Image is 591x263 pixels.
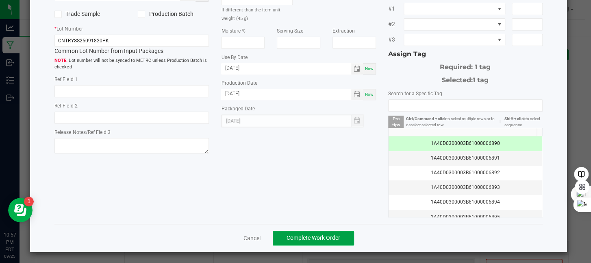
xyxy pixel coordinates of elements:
[388,72,543,85] div: Selected:
[56,25,83,33] label: Lot Number
[393,140,537,147] div: 1A40D0300003B61000006890
[365,92,374,96] span: Now
[393,213,537,221] div: 1A40D0300003B61000006895
[404,34,505,46] span: NO DATA FOUND
[221,79,257,87] label: Production Date
[404,3,505,15] span: NO DATA FOUND
[221,7,280,21] small: If different than the item unit weight (45 g)
[365,66,374,71] span: Now
[389,100,542,111] input: NO DATA FOUND
[287,235,340,241] span: Complete Work Order
[504,116,540,127] span: to select sequence
[406,116,446,121] strong: Ctrl/Command + click
[221,105,254,112] label: Packaged Date
[495,118,504,125] span: |
[393,169,537,177] div: 1A40D0300003B61000006892
[221,27,245,35] label: Moisture %
[221,89,351,99] input: Date
[54,76,77,83] label: Ref Field 1
[54,35,209,55] div: Common Lot Number from Input Packages
[277,27,303,35] label: Serving Size
[221,63,351,73] input: Date
[138,10,209,18] label: Production Batch
[388,116,404,128] span: Pro tips
[54,57,209,71] span: Lot number will not be synced to METRC unless Production Batch is checked
[393,198,537,206] div: 1A40D0300003B61000006894
[8,198,33,222] iframe: Resource center
[404,18,505,31] span: NO DATA FOUND
[332,27,355,35] label: Extraction
[221,54,247,61] label: Use By Date
[393,184,537,191] div: 1A40D0300003B61000006893
[388,49,543,59] div: Assign Tag
[54,10,126,18] label: Trade Sample
[54,129,110,136] label: Release Notes/Ref Field 3
[24,197,34,206] iframe: Resource center unread badge
[273,231,354,245] button: Complete Work Order
[388,35,404,44] span: #3
[504,116,526,121] strong: Shift + click
[351,89,363,100] span: Toggle calendar
[54,102,77,110] label: Ref Field 2
[393,154,537,162] div: 1A40D0300003B61000006891
[473,76,489,84] span: 1 tag
[388,90,442,97] label: Search for a Specific Tag
[388,20,404,28] span: #2
[406,116,494,127] span: to select multiple rows or to deselect selected row
[243,234,261,242] a: Cancel
[388,4,404,13] span: #1
[351,63,363,75] span: Toggle calendar
[388,59,543,72] div: Required: 1 tag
